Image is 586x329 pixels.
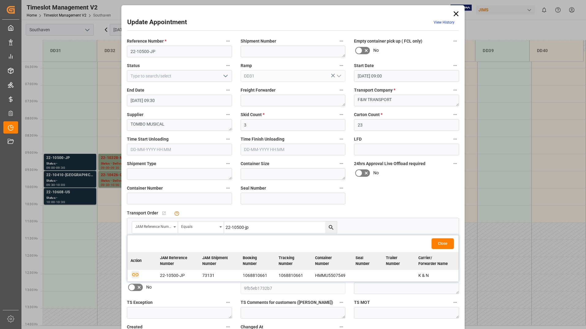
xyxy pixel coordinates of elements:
[224,135,232,143] button: Time Start Unloading
[127,95,232,106] input: DD-MM-YYYY HH:MM
[127,119,232,131] textarea: TOMBO MUSICAL
[132,221,178,233] button: open menu
[224,221,337,233] input: Type to search
[240,252,276,270] th: Booking Number
[383,252,415,270] th: Trailer Number
[224,184,232,192] button: Container Number
[241,144,346,155] input: DD-MM-YYYY HH:MM
[373,170,379,176] span: No
[127,144,232,155] input: DD-MM-YYYY HH:MM
[354,161,425,167] span: 24hrs Approval Live Offload required
[241,87,276,93] span: Freight Forwarder
[199,252,240,270] th: JAM Shipment Number
[127,210,158,216] span: Transport Order
[451,111,459,119] button: Carton Count *
[224,86,232,94] button: End Date
[146,284,152,290] span: No
[241,38,276,44] span: Shipment Number
[127,112,143,118] span: Supplier
[241,112,264,118] span: Skid Count
[337,160,345,168] button: Container Size
[354,136,362,142] span: LFD
[432,238,454,249] button: Close
[415,252,459,270] th: Carrier/ Forwarder Name
[127,70,232,82] input: Type to search/select
[312,252,352,270] th: Container Number
[127,252,157,270] th: Action
[127,275,162,281] span: email notification
[354,112,382,118] span: Carton Count
[337,86,345,94] button: Freight Forwarder
[451,298,459,306] button: TS MOT
[325,221,337,233] button: search button
[354,62,374,69] span: Start Date
[334,71,343,81] button: open menu
[241,161,269,167] span: Container Size
[127,136,169,142] span: Time Start Unloading
[127,299,153,306] span: TS Exception
[354,87,395,93] span: Transport Company
[451,37,459,45] button: Empty container pick up ( FCL only)
[220,71,230,81] button: open menu
[354,299,370,306] span: TS MOT
[312,270,352,282] td: HMMU5507549
[241,136,284,142] span: Time Finish Unloading
[178,221,224,233] button: open menu
[337,111,345,119] button: Skid Count *
[276,252,312,270] th: Tracking Number
[451,62,459,70] button: Start Date
[451,135,459,143] button: LFD
[241,185,266,191] span: Seal Number
[337,184,345,192] button: Seal Number
[127,17,187,27] h2: Update Appointment
[354,95,459,106] textarea: F&W TRANSPORT
[354,38,422,44] span: Empty container pick up ( FCL only)
[157,252,199,270] th: JAM Reference Number
[181,222,217,229] div: Equals
[127,185,163,191] span: Container Number
[157,270,199,282] td: 22-10500-JP
[127,62,140,69] span: Status
[337,298,345,306] button: TS Comments for customers ([PERSON_NAME])
[135,222,171,229] div: JAM Reference Number
[224,298,232,306] button: TS Exception
[240,270,276,282] td: 1068810661
[127,161,156,167] span: Shipment Type
[354,70,459,82] input: DD-MM-YYYY HH:MM
[241,299,333,306] span: TS Comments for customers ([PERSON_NAME])
[415,270,459,282] td: K & N
[199,270,240,282] td: 73131
[337,37,345,45] button: Shipment Number
[434,20,455,25] a: View History
[224,160,232,168] button: Shipment Type
[352,252,383,270] th: Seal Number
[241,62,252,69] span: Ramp
[241,70,346,82] input: Type to search/select
[337,135,345,143] button: Time Finish Unloading
[373,47,379,54] span: No
[451,160,459,168] button: 24hrs Approval Live Offload required
[224,37,232,45] button: Reference Number *
[224,111,232,119] button: Supplier
[224,62,232,70] button: Status
[127,87,144,93] span: End Date
[276,270,312,282] td: 1068810661
[337,62,345,70] button: Ramp
[127,38,166,44] span: Reference Number
[451,86,459,94] button: Transport Company *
